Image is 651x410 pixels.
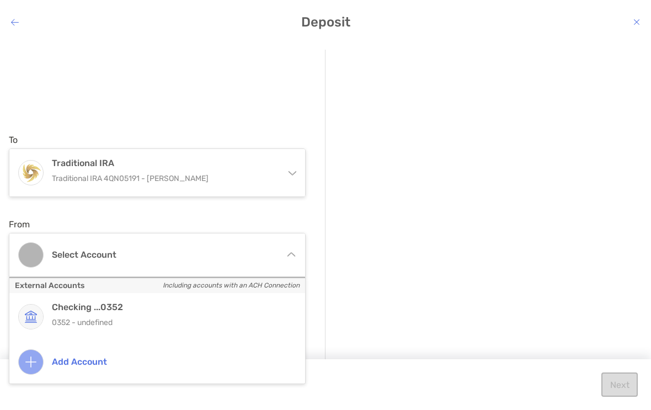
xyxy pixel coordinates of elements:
[163,279,300,292] i: Including accounts with an ACH Connection
[52,249,278,260] h4: Select account
[52,172,278,185] p: Traditional IRA 4QN05191 - [PERSON_NAME]
[19,161,43,184] img: Traditional IRA
[25,356,36,368] img: Add account
[52,356,288,367] h4: Add account
[9,135,18,145] label: To
[19,305,43,329] img: Checking ...0352
[52,302,288,312] h4: Checking ...0352
[9,219,30,230] label: From
[52,158,278,168] h4: Traditional IRA
[9,277,305,293] p: External Accounts
[52,316,288,329] p: 0352 - undefined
